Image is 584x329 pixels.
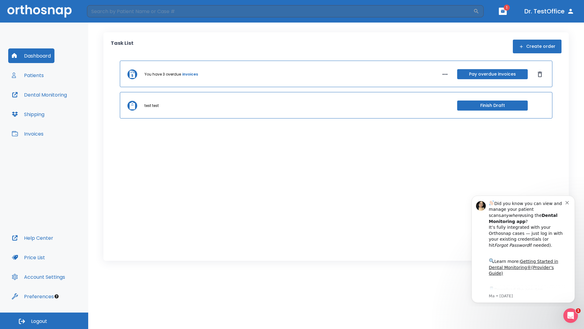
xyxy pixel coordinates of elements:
[8,231,57,245] button: Help Center
[457,101,528,111] button: Finish Draft
[7,5,72,17] img: Orthosnap
[457,69,528,79] button: Pay overdue invoices
[8,270,69,284] button: Account Settings
[31,318,47,325] span: Logout
[8,107,48,122] button: Shipping
[576,308,581,313] span: 1
[8,68,47,83] button: Patients
[8,250,49,265] button: Price List
[111,40,134,53] p: Task List
[563,308,578,323] iframe: Intercom live chat
[26,97,81,108] a: App Store
[103,9,108,14] button: Dismiss notification
[87,5,473,17] input: Search by Patient Name or Case #
[54,294,59,299] div: Tooltip anchor
[504,5,510,11] span: 1
[535,69,545,79] button: Dismiss
[462,190,584,306] iframe: Intercom notifications message
[182,72,198,77] a: invoices
[26,96,103,127] div: Download the app: | ​ Let us know if you need help getting started!
[8,48,54,63] button: Dashboard
[513,40,561,53] button: Create order
[144,103,159,108] p: test test
[8,87,71,102] button: Dental Monitoring
[8,126,47,141] button: Invoices
[144,72,181,77] p: You have 3 overdue
[26,103,103,109] p: Message from Ma, sent 6w ago
[8,289,57,304] button: Preferences
[522,6,577,17] button: Dr. TestOffice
